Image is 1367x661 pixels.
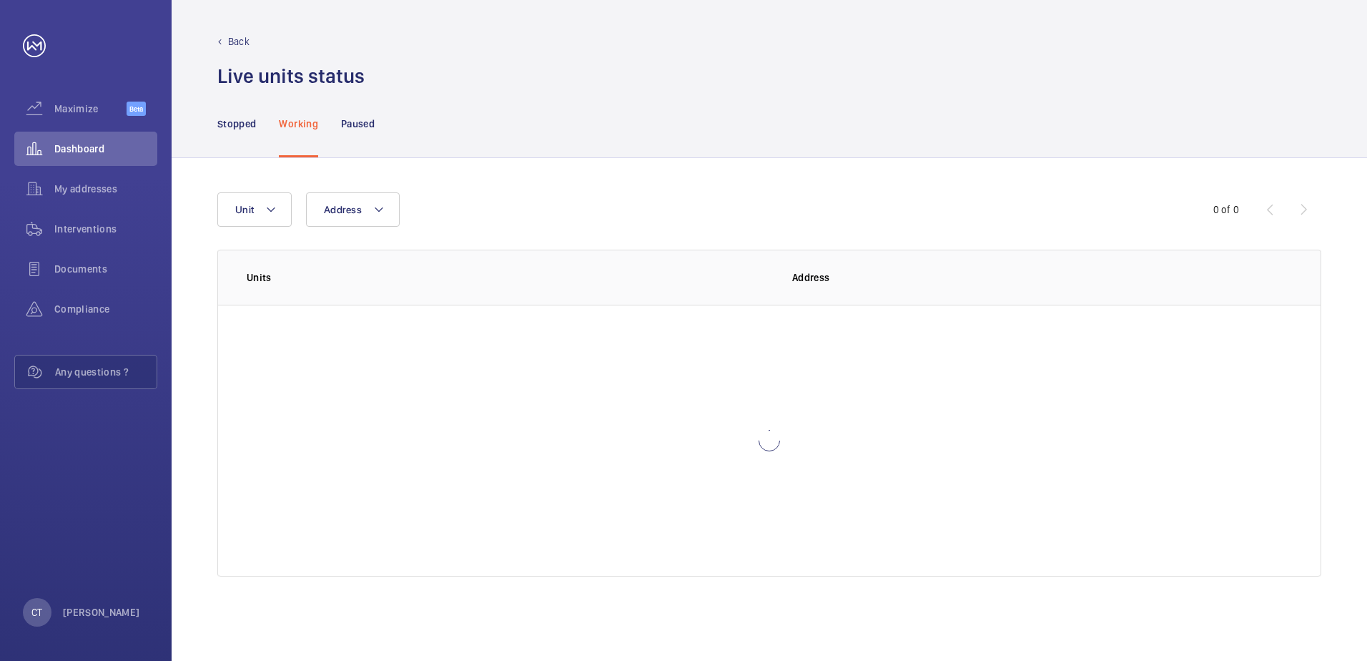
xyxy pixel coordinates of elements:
span: Interventions [54,222,157,236]
p: Units [247,270,769,285]
h1: Live units status [217,63,365,89]
span: Maximize [54,102,127,116]
button: Unit [217,192,292,227]
p: Working [279,117,317,131]
span: Unit [235,204,254,215]
span: My addresses [54,182,157,196]
span: Beta [127,102,146,116]
p: Paused [341,117,375,131]
span: Any questions ? [55,365,157,379]
button: Address [306,192,400,227]
p: Back [228,34,250,49]
span: Compliance [54,302,157,316]
span: Documents [54,262,157,276]
p: Stopped [217,117,256,131]
p: Address [792,270,1292,285]
span: Address [324,204,362,215]
div: 0 of 0 [1213,202,1239,217]
p: [PERSON_NAME] [63,605,140,620]
span: Dashboard [54,142,157,156]
p: CT [31,605,42,620]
